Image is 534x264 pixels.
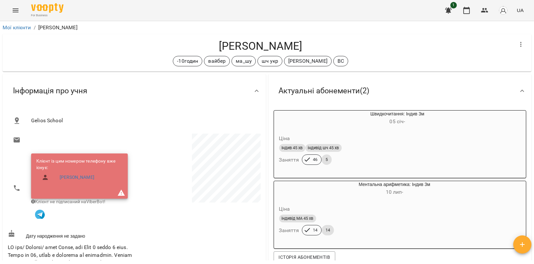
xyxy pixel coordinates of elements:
[279,253,330,261] span: Історія абонементів
[288,57,327,65] p: [PERSON_NAME]
[236,57,252,65] p: ма_шу
[322,227,334,233] span: 14
[31,3,64,13] img: Voopty Logo
[279,155,299,165] h6: Заняття
[31,13,64,18] span: For Business
[279,205,290,214] h6: Ціна
[38,24,77,32] p: [PERSON_NAME]
[386,189,403,195] span: 10 лип -
[6,229,134,241] div: Дату народження не задано
[13,86,87,96] span: Інформація про учня
[322,157,332,163] span: 5
[274,181,305,197] div: Ментальна арифметика: Індив 3м
[31,117,255,125] span: Gelios School
[8,3,23,18] button: Menu
[279,145,305,151] span: Індив 45 хв
[499,6,508,15] img: avatar_s.png
[177,57,198,65] p: -10годин
[274,251,335,263] button: Історія абонементів
[3,74,266,108] div: Інформація про учня
[305,111,490,126] div: Швидкочитання: Індив 3м
[279,134,290,143] h6: Ціна
[231,56,256,66] div: ма_шу
[279,216,316,221] span: індивід МА 45 хв
[31,199,105,204] span: Клієнт не підписаний на ViberBot!
[3,24,31,31] a: Мої клієнти
[3,24,531,32] nav: breadcrumb
[450,2,457,8] span: 1
[262,57,278,65] p: шч укр
[514,4,526,16] button: UA
[389,118,405,125] span: 05 січ -
[36,158,123,186] ul: Клієнт із цим номером телефону вже існує:
[274,111,305,126] div: Швидкочитання: Індив 3м
[279,226,299,235] h6: Заняття
[309,157,321,163] span: 46
[338,57,344,65] p: ВС
[8,39,513,53] h4: [PERSON_NAME]
[257,56,282,66] div: шч укр
[284,56,332,66] div: [PERSON_NAME]
[309,227,321,233] span: 14
[60,174,94,181] a: [PERSON_NAME]
[35,210,45,219] img: Telegram
[305,181,484,197] div: Ментальна арифметика: Індив 3м
[268,74,532,108] div: Актуальні абонементи(2)
[274,111,490,173] button: Швидкочитання: Індив 3м05 січ- ЦінаІндив 45 хвіндивід шч 45 хвЗаняття465
[34,24,36,32] li: /
[208,57,226,65] p: вайбер
[204,56,230,66] div: вайбер
[305,145,342,151] span: індивід шч 45 хв
[173,56,202,66] div: -10годин
[274,181,484,243] button: Ментальна арифметика: Індив 3м10 лип- Цінаіндивід МА 45 хвЗаняття1414
[517,7,524,14] span: UA
[333,56,348,66] div: ВС
[279,86,370,96] span: Актуальні абонементи ( 2 )
[31,205,49,223] button: Клієнт підписаний на VooptyBot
